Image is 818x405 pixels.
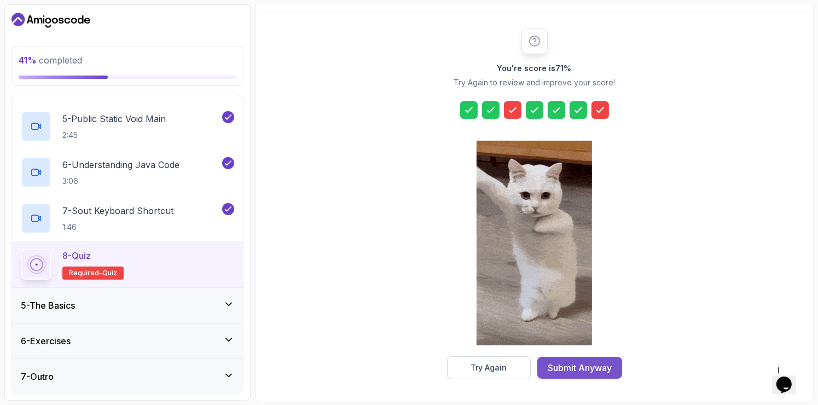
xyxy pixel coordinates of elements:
[11,11,90,29] a: Dashboard
[12,323,243,358] button: 6-Exercises
[69,269,102,277] span: Required-
[102,269,117,277] span: quiz
[62,130,166,141] p: 2:45
[454,77,615,88] p: Try Again to review and improve your score!
[19,55,37,66] span: 41 %
[62,222,173,233] p: 1:46
[548,361,612,374] div: Submit Anyway
[62,158,179,171] p: 6 - Understanding Java Code
[21,111,234,142] button: 5-Public Static Void Main2:45
[21,157,234,188] button: 6-Understanding Java Code3:06
[62,249,91,262] p: 8 - Quiz
[62,176,179,187] p: 3:06
[447,356,531,379] button: Try Again
[12,359,243,394] button: 7-Outro
[21,370,54,383] h3: 7 - Outro
[62,112,166,125] p: 5 - Public Static Void Main
[19,55,82,66] span: completed
[477,141,592,345] img: cool-cat
[772,361,807,394] iframe: chat widget
[12,288,243,323] button: 5-The Basics
[21,299,75,312] h3: 5 - The Basics
[21,249,234,280] button: 8-QuizRequired-quiz
[62,204,173,217] p: 7 - Sout Keyboard Shortcut
[21,203,234,234] button: 7-Sout Keyboard Shortcut1:46
[537,357,622,379] button: Submit Anyway
[21,334,71,348] h3: 6 - Exercises
[497,63,572,74] h2: You're score is 71 %
[471,362,507,373] div: Try Again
